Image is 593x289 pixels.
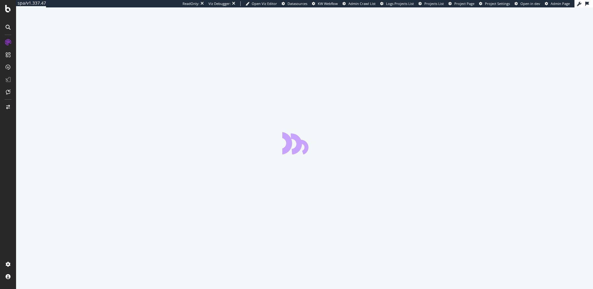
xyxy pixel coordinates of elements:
[246,1,277,6] a: Open Viz Editor
[348,1,376,6] span: Admin Crawl List
[485,1,510,6] span: Project Settings
[386,1,414,6] span: Logs Projects List
[183,1,199,6] div: ReadOnly:
[252,1,277,6] span: Open Viz Editor
[545,1,570,6] a: Admin Page
[520,1,540,6] span: Open in dev
[448,1,474,6] a: Project Page
[208,1,231,6] div: Viz Debugger:
[424,1,444,6] span: Projects List
[418,1,444,6] a: Projects List
[288,1,307,6] span: Datasources
[312,1,338,6] a: KW Webflow
[515,1,540,6] a: Open in dev
[479,1,510,6] a: Project Settings
[282,132,327,154] div: animation
[380,1,414,6] a: Logs Projects List
[343,1,376,6] a: Admin Crawl List
[282,1,307,6] a: Datasources
[454,1,474,6] span: Project Page
[551,1,570,6] span: Admin Page
[318,1,338,6] span: KW Webflow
